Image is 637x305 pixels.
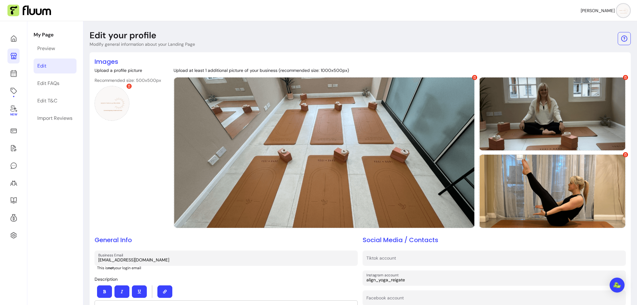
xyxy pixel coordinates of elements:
b: not [108,265,114,270]
div: Edit [37,62,46,70]
a: Resources [7,193,20,208]
a: Clients [7,176,20,190]
a: Refer & Earn [7,210,20,225]
div: Open Intercom Messenger [610,278,625,293]
a: Edit [34,59,77,73]
img: https://d22cr2pskkweo8.cloudfront.net/53eac2f3-4fc1-46dd-ae6b-f83a00450683 [174,77,475,228]
div: Edit T&C [37,97,57,105]
a: Sales [7,123,20,138]
span: [PERSON_NAME] [581,7,615,14]
h2: Social Media / Contacts [363,236,626,244]
a: Calendar [7,66,20,81]
p: Recommended size: 500x500px [95,77,161,83]
p: This is your login email [97,265,358,270]
h2: Images [95,57,626,66]
a: Home [7,31,20,46]
p: My Page [34,31,77,39]
input: Tiktok account [366,257,622,263]
div: Edit FAQs [37,80,59,87]
img: avatar [617,4,630,17]
img: Fluum Logo [7,5,51,16]
a: My Page [7,49,20,63]
div: Profile picture [95,86,129,121]
a: Settings [7,228,20,243]
p: Modify general information about your Landing Page [90,41,195,47]
a: Import Reviews [34,111,77,126]
a: My Messages [7,158,20,173]
input: Instagram account [366,277,622,283]
label: Instagram account [366,272,401,278]
a: Waivers [7,141,20,156]
img: https://d22cr2pskkweo8.cloudfront.net/74deae23-6de4-4120-933c-ec4e36d3fde8 [479,155,625,228]
a: Edit FAQs [34,76,77,91]
p: Edit your profile [90,30,156,41]
a: Preview [34,41,77,56]
div: Provider image 3 [479,154,626,228]
div: Provider image 2 [479,77,626,151]
img: https://d22cr2pskkweo8.cloudfront.net/f0444e1d-7634-4511-897f-1e119018394d [95,86,129,120]
div: Provider image 1 [174,77,475,228]
label: Business Email [98,252,125,258]
input: Business Email [98,257,354,263]
input: Facebook account [366,297,622,303]
h2: General Info [95,236,358,244]
span: Description [95,276,118,282]
a: Edit T&C [34,93,77,108]
a: Offerings [7,83,20,98]
div: Import Reviews [37,115,72,122]
img: https://d22cr2pskkweo8.cloudfront.net/681e6f75-30db-4590-bc37-9062a3f2d6e6 [479,77,625,150]
button: avatar[PERSON_NAME] [581,4,630,17]
div: Preview [37,45,55,52]
p: Upload at least 1 additional picture of your business (recommended size: 1000x500px) [174,67,626,73]
span: New [10,113,17,117]
p: Upload a profile picture [95,67,161,73]
a: New [7,101,20,121]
